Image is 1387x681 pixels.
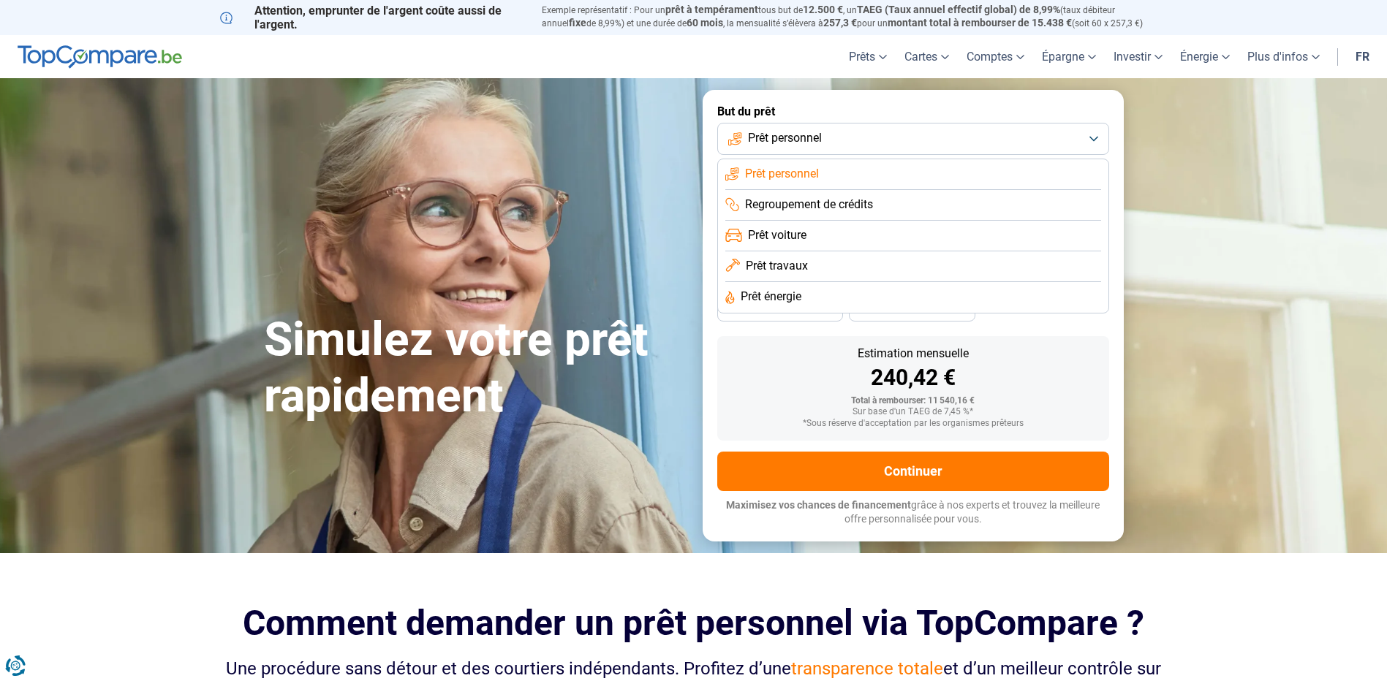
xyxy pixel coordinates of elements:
a: Cartes [896,35,958,78]
a: fr [1347,35,1378,78]
span: 24 mois [896,306,928,315]
div: Estimation mensuelle [729,348,1097,359]
a: Énergie [1171,35,1239,78]
span: transparence totale [791,658,943,679]
span: Prêt voiture [748,227,806,243]
button: Prêt personnel [717,123,1109,155]
h2: Comment demander un prêt personnel via TopCompare ? [220,603,1168,643]
span: 30 mois [764,306,796,315]
div: Sur base d'un TAEG de 7,45 %* [729,407,1097,417]
span: Prêt personnel [748,130,822,146]
p: grâce à nos experts et trouvez la meilleure offre personnalisée pour vous. [717,498,1109,527]
div: *Sous réserve d'acceptation par les organismes prêteurs [729,419,1097,429]
span: Prêt travaux [746,258,808,274]
h1: Simulez votre prêt rapidement [264,312,685,425]
p: Exemple représentatif : Pour un tous but de , un (taux débiteur annuel de 8,99%) et une durée de ... [542,4,1168,30]
div: Total à rembourser: 11 540,16 € [729,396,1097,406]
span: 257,3 € [823,17,857,28]
a: Prêts [840,35,896,78]
p: Attention, emprunter de l'argent coûte aussi de l'argent. [220,4,524,31]
span: Prêt personnel [745,166,819,182]
span: fixe [569,17,586,28]
span: prêt à tempérament [665,4,758,15]
span: Regroupement de crédits [745,197,873,213]
img: TopCompare [18,45,182,69]
div: 240,42 € [729,367,1097,389]
span: Prêt énergie [741,289,801,305]
a: Investir [1105,35,1171,78]
span: montant total à rembourser de 15.438 € [888,17,1072,28]
a: Épargne [1033,35,1105,78]
span: 12.500 € [803,4,843,15]
label: But du prêt [717,104,1109,118]
span: Maximisez vos chances de financement [726,499,911,511]
button: Continuer [717,452,1109,491]
span: TAEG (Taux annuel effectif global) de 8,99% [857,4,1060,15]
a: Plus d'infos [1239,35,1329,78]
span: 60 mois [687,17,723,28]
a: Comptes [958,35,1033,78]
